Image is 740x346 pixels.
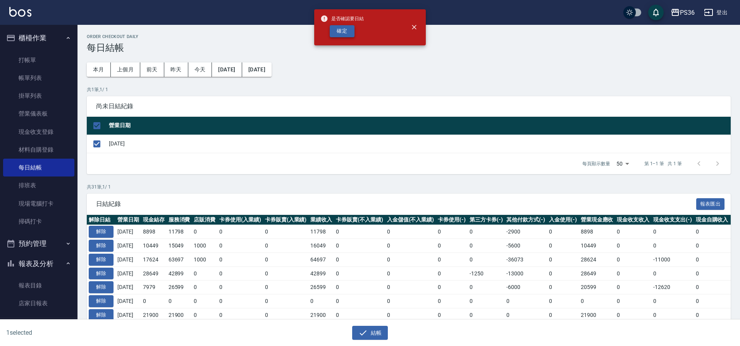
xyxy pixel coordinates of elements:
[308,294,334,308] td: 0
[694,280,730,294] td: 0
[582,160,610,167] p: 每頁顯示數量
[115,253,141,266] td: [DATE]
[164,62,188,77] button: 昨天
[696,200,725,207] a: 報表匯出
[115,215,141,225] th: 營業日期
[115,225,141,239] td: [DATE]
[651,225,694,239] td: 0
[217,239,263,253] td: 0
[436,308,468,322] td: 0
[615,280,651,294] td: 0
[3,159,74,176] a: 每日結帳
[308,215,334,225] th: 業績收入
[547,294,579,308] td: 0
[115,294,141,308] td: [DATE]
[3,313,74,330] a: 互助日報表
[579,239,615,253] td: 10449
[579,280,615,294] td: 20599
[87,86,731,93] p: 共 1 筆, 1 / 1
[140,62,164,77] button: 前天
[3,254,74,274] button: 報表及分析
[547,308,579,322] td: 0
[192,225,217,239] td: 0
[468,308,505,322] td: 0
[436,239,468,253] td: 0
[385,253,436,266] td: 0
[6,328,184,337] h6: 1 selected
[263,294,309,308] td: 0
[504,215,547,225] th: 其他付款方式(-)
[468,215,505,225] th: 第三方卡券(-)
[87,62,111,77] button: 本月
[308,253,334,266] td: 64697
[9,7,31,17] img: Logo
[504,308,547,322] td: 0
[334,266,385,280] td: 0
[167,215,192,225] th: 服務消費
[547,225,579,239] td: 0
[263,280,309,294] td: 0
[3,51,74,69] a: 打帳單
[334,294,385,308] td: 0
[468,239,505,253] td: 0
[334,225,385,239] td: 0
[263,215,309,225] th: 卡券販賣(入業績)
[96,102,721,110] span: 尚未日結紀錄
[89,309,114,321] button: 解除
[3,105,74,123] a: 營業儀表板
[217,253,263,266] td: 0
[141,280,167,294] td: 7979
[406,19,423,36] button: close
[3,213,74,230] a: 掃碼打卡
[651,239,694,253] td: 0
[3,277,74,294] a: 報表目錄
[504,239,547,253] td: -5600
[644,160,682,167] p: 第 1–1 筆 共 1 筆
[167,308,192,322] td: 21900
[436,294,468,308] td: 0
[217,215,263,225] th: 卡券使用(入業績)
[694,239,730,253] td: 0
[217,308,263,322] td: 0
[141,266,167,280] td: 28649
[308,239,334,253] td: 16049
[3,195,74,213] a: 現場電腦打卡
[89,226,114,238] button: 解除
[651,308,694,322] td: 0
[334,239,385,253] td: 0
[436,280,468,294] td: 0
[263,266,309,280] td: 0
[504,280,547,294] td: -6000
[334,215,385,225] th: 卡券販賣(不入業績)
[680,8,695,17] div: PS36
[217,225,263,239] td: 0
[3,294,74,312] a: 店家日報表
[385,215,436,225] th: 入金儲值(不入業績)
[651,266,694,280] td: 0
[385,280,436,294] td: 0
[192,215,217,225] th: 店販消費
[694,253,730,266] td: 0
[141,294,167,308] td: 0
[192,239,217,253] td: 1000
[89,295,114,307] button: 解除
[651,215,694,225] th: 現金收支支出(-)
[651,280,694,294] td: -12620
[701,5,731,20] button: 登出
[694,225,730,239] td: 0
[615,253,651,266] td: 0
[167,280,192,294] td: 26599
[167,225,192,239] td: 11798
[579,308,615,322] td: 21900
[141,239,167,253] td: 10449
[385,266,436,280] td: 0
[615,266,651,280] td: 0
[308,266,334,280] td: 42899
[320,15,364,22] span: 是否確認要日結
[615,239,651,253] td: 0
[694,215,730,225] th: 現金自購收入
[3,141,74,159] a: 材料自購登錄
[615,215,651,225] th: 現金收支收入
[547,253,579,266] td: 0
[468,294,505,308] td: 0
